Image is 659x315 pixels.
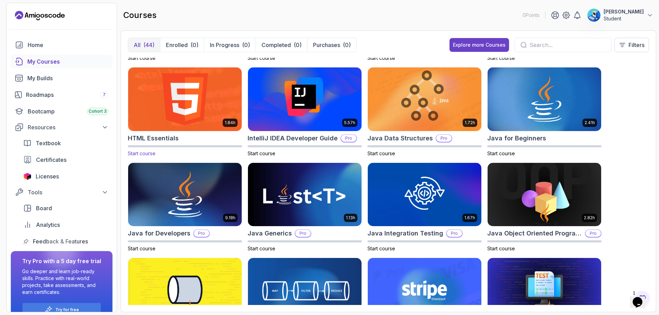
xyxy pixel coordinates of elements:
[11,186,113,198] button: Tools
[447,230,462,237] p: Pro
[587,9,600,22] img: user profile image
[27,74,108,82] div: My Builds
[204,38,256,52] button: In Progress(0)
[128,38,160,52] button: All(44)
[248,229,292,238] h2: Java Generics
[11,38,113,52] a: home
[344,120,355,126] p: 5.57h
[248,133,338,143] h2: IntelliJ IDEA Developer Guide
[28,188,108,196] div: Tools
[194,230,209,237] p: Pro
[28,41,108,49] div: Home
[33,237,88,245] span: Feedback & Features
[22,268,101,296] p: Go deeper and learn job-ready skills. Practice with real-world projects, take assessments, and ea...
[11,71,113,85] a: builds
[190,41,198,49] div: (0)
[523,12,540,19] p: 0 Points
[11,55,113,68] a: courses
[128,133,179,143] h2: HTML Essentials
[55,307,79,313] a: Try for free
[313,41,340,49] p: Purchases
[28,107,108,115] div: Bootcamp
[341,135,356,142] p: Pro
[15,10,65,21] a: Landing page
[487,229,582,238] h2: Java Object Oriented Programming
[36,221,60,229] span: Analytics
[585,120,595,126] p: 2.41h
[629,41,644,49] p: Filters
[464,215,475,221] p: 1.67h
[248,67,362,131] img: IntelliJ IDEA Developer Guide card
[11,121,113,133] button: Resources
[134,41,141,49] p: All
[367,150,395,156] span: Start course
[128,229,190,238] h2: Java for Developers
[307,38,356,52] button: Purchases(0)
[11,104,113,118] a: bootcamp
[23,173,32,180] img: jetbrains icon
[261,41,291,49] p: Completed
[248,163,362,226] img: Java Generics card
[123,10,157,21] h2: courses
[36,204,52,212] span: Board
[36,172,59,180] span: Licenses
[28,123,108,131] div: Resources
[128,55,155,61] span: Start course
[346,215,355,221] p: 1.13h
[248,245,275,251] span: Start course
[453,41,506,48] div: Explore more Courses
[529,41,606,49] input: Search...
[436,135,452,142] p: Pro
[488,67,601,131] img: Java for Beginners card
[367,133,433,143] h2: Java Data Structures
[36,139,61,147] span: Textbook
[630,287,652,308] iframe: chat widget
[242,41,250,49] div: (0)
[368,163,481,226] img: Java Integration Testing card
[368,67,481,131] img: Java Data Structures card
[487,55,515,61] span: Start course
[19,201,113,215] a: board
[128,245,155,251] span: Start course
[343,41,351,49] div: (0)
[19,218,113,232] a: analytics
[26,91,108,99] div: Roadmaps
[103,92,106,98] span: 7
[367,229,443,238] h2: Java Integration Testing
[604,15,644,22] p: Student
[19,136,113,150] a: textbook
[587,8,653,22] button: user profile image[PERSON_NAME]Student
[225,215,235,221] p: 9.18h
[488,163,601,226] img: Java Object Oriented Programming card
[19,153,113,167] a: certificates
[225,120,235,126] p: 1.84h
[465,120,475,126] p: 1.72h
[248,55,275,61] span: Start course
[160,38,204,52] button: Enrolled(0)
[128,163,242,226] img: Java for Developers card
[367,55,395,61] span: Start course
[614,38,649,52] button: Filters
[295,230,311,237] p: Pro
[367,245,395,251] span: Start course
[11,88,113,102] a: roadmaps
[166,41,188,49] p: Enrolled
[604,8,644,15] p: [PERSON_NAME]
[210,41,239,49] p: In Progress
[487,133,546,143] h2: Java for Beginners
[36,156,66,164] span: Certificates
[584,215,595,221] p: 2.82h
[19,234,113,248] a: feedback
[294,41,302,49] div: (0)
[128,150,155,156] span: Start course
[27,57,108,66] div: My Courses
[125,66,244,132] img: HTML Essentials card
[487,150,515,156] span: Start course
[89,109,107,114] span: Cohort 3
[248,150,275,156] span: Start course
[143,41,154,49] div: (44)
[449,38,509,52] button: Explore more Courses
